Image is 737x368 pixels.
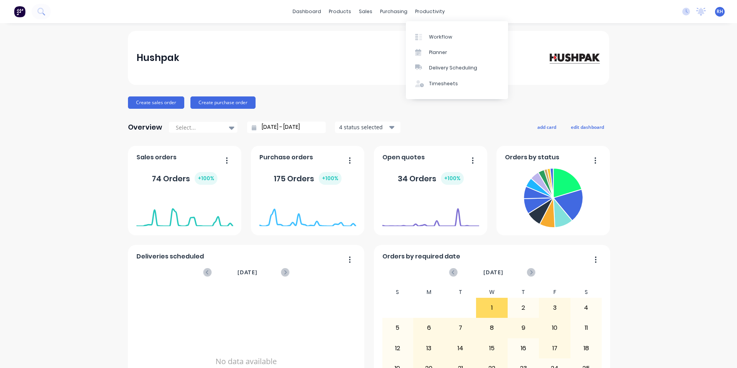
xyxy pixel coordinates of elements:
[382,339,413,358] div: 12
[429,64,477,71] div: Delivery Scheduling
[259,153,313,162] span: Purchase orders
[406,29,508,44] a: Workflow
[476,339,507,358] div: 15
[532,122,561,132] button: add card
[445,318,476,338] div: 7
[476,298,507,317] div: 1
[190,96,256,109] button: Create purchase order
[136,153,177,162] span: Sales orders
[195,172,217,185] div: + 100 %
[14,6,25,17] img: Factory
[539,287,570,298] div: F
[382,287,414,298] div: S
[136,50,179,66] div: Hushpak
[406,45,508,60] a: Planner
[571,339,602,358] div: 18
[382,153,425,162] span: Open quotes
[237,268,257,277] span: [DATE]
[406,60,508,76] a: Delivery Scheduling
[136,252,204,261] span: Deliveries scheduled
[335,122,400,133] button: 4 status selected
[411,6,449,17] div: productivity
[539,318,570,338] div: 10
[398,172,464,185] div: 34 Orders
[382,318,413,338] div: 5
[571,318,602,338] div: 11
[566,122,609,132] button: edit dashboard
[289,6,325,17] a: dashboard
[445,339,476,358] div: 14
[505,153,559,162] span: Orders by status
[339,123,388,131] div: 4 status selected
[508,298,539,317] div: 2
[414,339,444,358] div: 13
[128,96,184,109] button: Create sales order
[571,298,602,317] div: 4
[429,34,452,41] div: Workflow
[429,49,447,56] div: Planner
[483,268,503,277] span: [DATE]
[319,172,342,185] div: + 100 %
[508,287,539,298] div: T
[128,120,162,135] div: Overview
[508,318,539,338] div: 9
[413,287,445,298] div: M
[441,172,464,185] div: + 100 %
[325,6,355,17] div: products
[570,287,602,298] div: S
[476,318,507,338] div: 8
[539,339,570,358] div: 17
[274,172,342,185] div: 175 Orders
[376,6,411,17] div: purchasing
[717,8,723,15] span: RH
[414,318,444,338] div: 6
[539,298,570,317] div: 3
[429,80,458,87] div: Timesheets
[152,172,217,185] div: 74 Orders
[355,6,376,17] div: sales
[406,76,508,91] a: Timesheets
[547,51,601,64] img: Hushpak
[476,287,508,298] div: W
[508,339,539,358] div: 16
[445,287,476,298] div: T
